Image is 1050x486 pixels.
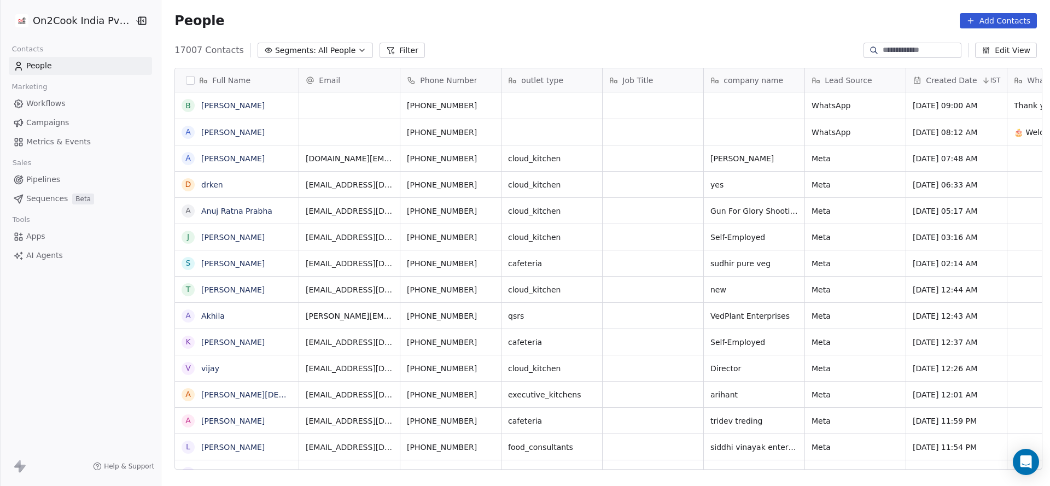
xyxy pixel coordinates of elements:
a: Campaigns [9,114,152,132]
span: [EMAIL_ADDRESS][DOMAIN_NAME] [306,258,393,269]
span: Phone Number [420,75,477,86]
span: Gun For Glory Shooting [GEOGRAPHIC_DATA], [GEOGRAPHIC_DATA] [710,206,798,216]
div: Phone Number [400,68,501,92]
span: Meta [812,206,899,216]
span: [DATE] 02:14 AM [913,258,1000,269]
span: VedPlant Enterprises [710,311,798,321]
div: d [185,179,191,190]
a: [PERSON_NAME] [201,128,265,137]
span: Meta [812,311,899,321]
span: [PERSON_NAME][EMAIL_ADDRESS][DOMAIN_NAME] [306,311,393,321]
span: Email [319,75,340,86]
span: Beta [72,194,94,204]
span: Meta [812,415,899,426]
span: cloud_kitchen [508,179,596,190]
span: Meta [812,179,899,190]
span: [EMAIL_ADDRESS][DOMAIN_NAME] [306,415,393,426]
a: [PERSON_NAME] [201,259,265,268]
span: company name [724,75,783,86]
span: Workflows [26,98,66,109]
span: I AM interested [710,468,798,479]
div: R [185,467,191,479]
button: Filter [380,43,425,58]
a: Apps [9,227,152,245]
a: vijay [201,364,219,373]
span: People [26,60,52,72]
span: new [710,284,798,295]
span: [PHONE_NUMBER] [407,258,494,269]
span: [EMAIL_ADDRESS][DOMAIN_NAME] [306,442,393,453]
span: Meta [812,284,899,295]
div: A [186,310,191,321]
div: L [186,441,190,453]
div: Full Name [175,68,299,92]
span: [DATE] 12:01 AM [913,389,1000,400]
span: [DATE] 06:33 AM [913,179,1000,190]
span: Self-Employed [710,337,798,348]
span: All People [318,45,355,56]
span: [EMAIL_ADDRESS][DOMAIN_NAME] [306,179,393,190]
span: Self-Employed [710,232,798,243]
button: Add Contacts [960,13,1037,28]
span: [EMAIL_ADDRESS][DOMAIN_NAME] [306,284,393,295]
span: [PHONE_NUMBER] [407,153,494,164]
span: People [174,13,224,29]
a: Metrics & Events [9,133,152,151]
div: B [186,100,191,112]
span: Help & Support [104,462,154,471]
span: [DATE] 11:37 PM [913,468,1000,479]
a: [PERSON_NAME] [201,285,265,294]
span: Sequences [26,193,68,204]
span: cloud_kitchen [508,206,596,216]
span: sudhir pure veg [710,258,798,269]
span: [DATE] 05:17 AM [913,206,1000,216]
span: caterers [508,468,596,479]
span: AI Agents [26,250,63,261]
a: [PERSON_NAME] [201,338,265,347]
span: [PHONE_NUMBER] [407,363,494,374]
span: WhatsApp [812,127,899,138]
button: Edit View [975,43,1037,58]
a: People [9,57,152,75]
span: Director [710,363,798,374]
a: [PERSON_NAME] [201,443,265,452]
span: Metrics & Events [26,136,91,148]
span: executive_kitchens [508,389,596,400]
div: A [186,205,191,216]
a: [PERSON_NAME][DEMOGRAPHIC_DATA] [201,390,352,399]
span: Tools [8,212,34,228]
span: [EMAIL_ADDRESS][DOMAIN_NAME] [306,468,393,479]
span: [DATE] 09:00 AM [913,100,1000,111]
span: Meta [812,363,899,374]
span: qsrs [508,311,596,321]
span: food_consultants [508,442,596,453]
div: A [186,389,191,400]
span: 17007 Contacts [174,44,244,57]
span: Sales [8,155,36,171]
div: grid [175,92,299,470]
div: Created DateIST [906,68,1007,92]
span: Created Date [926,75,977,86]
a: Workflows [9,95,152,113]
span: Meta [812,337,899,348]
span: [DATE] 12:43 AM [913,311,1000,321]
span: yes [710,179,798,190]
a: AI Agents [9,247,152,265]
a: [PERSON_NAME] [201,417,265,425]
span: [EMAIL_ADDRESS][DOMAIN_NAME] [306,363,393,374]
span: Apps [26,231,45,242]
span: Segments: [275,45,316,56]
a: [PERSON_NAME] [201,101,265,110]
div: Open Intercom Messenger [1013,449,1039,475]
span: [DATE] 12:37 AM [913,337,1000,348]
span: [DATE] 03:16 AM [913,232,1000,243]
span: siddhi vinayak enterprises [710,442,798,453]
div: company name [704,68,804,92]
img: on2cook%20logo-04%20copy.jpg [15,14,28,27]
span: [DATE] 08:12 AM [913,127,1000,138]
div: v [186,362,191,374]
span: [PHONE_NUMBER] [407,337,494,348]
span: Campaigns [26,117,69,128]
span: [PHONE_NUMBER] [407,311,494,321]
span: [DATE] 12:26 AM [913,363,1000,374]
